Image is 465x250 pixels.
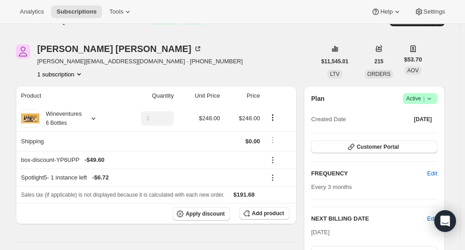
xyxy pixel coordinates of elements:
[265,135,280,145] button: Shipping actions
[316,55,354,68] button: $11,545.01
[427,169,437,178] span: Edit
[407,67,418,74] span: AOV
[51,5,102,18] button: Subscriptions
[374,58,383,65] span: 215
[199,115,220,122] span: $248.00
[21,192,225,198] span: Sales tax (if applicable) is not displayed because it is calculated with each new order.
[414,116,432,123] span: [DATE]
[409,5,451,18] button: Settings
[16,86,119,106] th: Product
[311,169,427,178] h2: FREQUENCY
[423,95,424,102] span: |
[311,141,437,153] button: Customer Portal
[56,8,97,15] span: Subscriptions
[84,156,104,165] span: - $49.60
[330,71,339,77] span: LTV
[173,207,230,221] button: Apply discount
[367,71,391,77] span: ORDERS
[265,113,280,123] button: Product actions
[409,113,437,126] button: [DATE]
[311,184,352,190] span: Every 3 months
[186,210,225,217] span: Apply discount
[239,207,289,220] button: Add product
[246,138,260,145] span: $0.00
[311,115,346,124] span: Created Date
[233,191,255,198] span: $191.68
[16,44,30,59] span: Ashley Cox
[380,8,392,15] span: Help
[321,58,349,65] span: $11,545.01
[404,55,422,64] span: $53.70
[20,8,44,15] span: Analytics
[37,44,202,53] div: [PERSON_NAME] [PERSON_NAME]
[21,173,260,182] div: Spotlight5 - 1 instance left
[16,131,119,151] th: Shipping
[92,173,109,182] span: - $6.72
[311,214,427,223] h2: NEXT BILLING DATE
[252,210,284,217] span: Add product
[366,5,407,18] button: Help
[37,57,243,66] span: [PERSON_NAME][EMAIL_ADDRESS][DOMAIN_NAME] · [PHONE_NUMBER]
[104,5,138,18] button: Tools
[422,166,442,181] button: Edit
[427,214,437,223] button: Edit
[311,229,330,236] span: [DATE]
[119,86,177,106] th: Quantity
[223,86,263,106] th: Price
[177,86,223,106] th: Unit Price
[21,156,260,165] div: box-discount-YP6UPP
[357,143,399,151] span: Customer Portal
[369,55,389,68] button: 215
[46,120,67,126] small: 6 Bottles
[406,94,434,103] span: Active
[109,8,123,15] span: Tools
[311,94,325,103] h2: Plan
[14,5,49,18] button: Analytics
[423,8,445,15] span: Settings
[39,109,82,127] div: Wineventures
[434,210,456,232] div: Open Intercom Messenger
[239,115,260,122] span: $248.00
[37,70,84,79] button: Product actions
